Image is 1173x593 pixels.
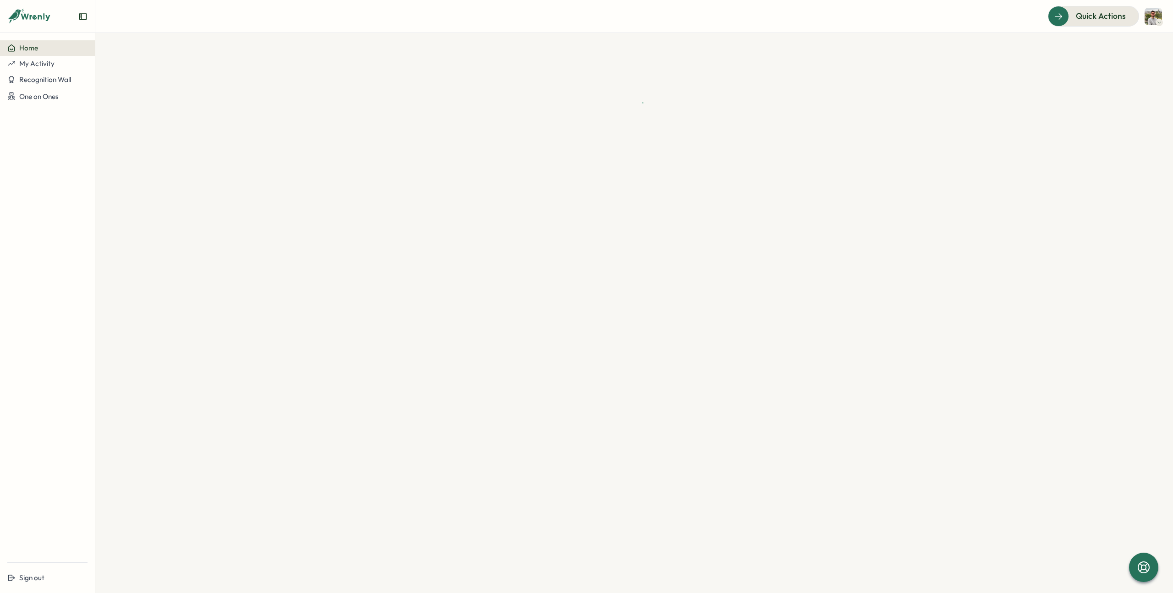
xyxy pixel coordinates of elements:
[19,44,38,52] span: Home
[19,108,38,117] span: Goals
[19,92,59,100] span: One on Ones
[1145,8,1162,25] img: Brian Schrader
[1048,6,1139,26] button: Quick Actions
[19,59,55,68] span: My Activity
[19,573,44,582] span: Sign out
[1076,10,1126,22] span: Quick Actions
[78,12,88,21] button: Expand sidebar
[19,75,71,84] span: Recognition Wall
